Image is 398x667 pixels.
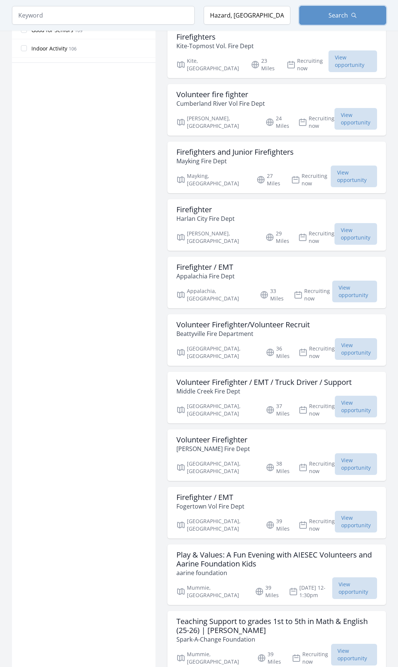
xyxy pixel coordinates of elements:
p: [PERSON_NAME], [GEOGRAPHIC_DATA] [176,115,256,130]
p: Recruiting now [287,57,328,72]
h3: Firefighters and Junior Firefighters [176,148,294,157]
span: View opportunity [332,281,377,302]
span: View opportunity [328,50,377,72]
p: Beattyville Fire Department [176,329,310,338]
p: 39 Miles [255,584,280,599]
a: Volunteer Firefighter / EMT / Truck Driver / Support Middle Creek Fire Dept [GEOGRAPHIC_DATA], [G... [167,372,386,423]
p: Harlan City Fire Dept [176,214,235,223]
span: View opportunity [331,644,377,666]
p: Cumberland River Vol Fire Dept [176,99,265,108]
p: Recruiting now [299,345,335,360]
input: Indoor Activity 106 [21,45,27,51]
p: 38 Miles [266,460,290,475]
a: Firefighter / EMT Fogertown Vol Fire Dept [GEOGRAPHIC_DATA], [GEOGRAPHIC_DATA] 39 Miles Recruitin... [167,487,386,538]
p: [GEOGRAPHIC_DATA], [GEOGRAPHIC_DATA] [176,402,257,417]
a: Firefighters Kite-Topmost Vol. Fire Dept Kite, [GEOGRAPHIC_DATA] 23 Miles Recruiting now View opp... [167,27,386,78]
p: Recruiting now [292,651,331,666]
h3: Teaching Support to grades 1st to 5th in Math & English (25-26) | [PERSON_NAME] [176,617,377,635]
h3: Play & Values: A Fun Evening with AIESEC Volunteers and Aarine Foundation Kids [176,550,377,568]
h3: Firefighters [176,33,254,41]
a: Firefighter Harlan City Fire Dept [PERSON_NAME], [GEOGRAPHIC_DATA] 29 Miles Recruiting now View o... [167,199,386,251]
p: Middle Creek Fire Dept [176,387,352,396]
h3: Volunteer Firefighter [176,435,250,444]
h3: Firefighter / EMT [176,263,235,272]
p: 36 Miles [266,345,290,360]
p: [GEOGRAPHIC_DATA], [GEOGRAPHIC_DATA] [176,345,257,360]
h3: Volunteer fire fighter [176,90,265,99]
p: Recruiting now [299,460,335,475]
span: Search [328,11,348,20]
span: View opportunity [334,223,377,245]
p: Kite, [GEOGRAPHIC_DATA] [176,57,242,72]
p: 33 Miles [260,287,285,302]
span: View opportunity [335,338,377,360]
a: Volunteer Firefighter [PERSON_NAME] Fire Dept [GEOGRAPHIC_DATA], [GEOGRAPHIC_DATA] 38 Miles Recru... [167,429,386,481]
p: 27 Miles [256,172,282,187]
p: Fogertown Vol Fire Dept [176,502,244,511]
p: Appalachia, [GEOGRAPHIC_DATA] [176,287,251,302]
a: Firefighters and Junior Firefighters Mayking Fire Dept Mayking, [GEOGRAPHIC_DATA] 27 Miles Recrui... [167,142,386,193]
p: Mummie, [GEOGRAPHIC_DATA] [176,651,248,666]
p: 23 Miles [251,57,278,72]
a: Volunteer fire fighter Cumberland River Vol Fire Dept [PERSON_NAME], [GEOGRAPHIC_DATA] 24 Miles R... [167,84,386,136]
span: View opportunity [334,108,377,130]
p: Appalachia Fire Dept [176,272,235,281]
p: 39 Miles [257,651,283,666]
a: Play & Values: A Fun Evening with AIESEC Volunteers and Aarine Foundation Kids aarine foundation ... [167,544,386,605]
p: Mayking Fire Dept [176,157,294,166]
p: Kite-Topmost Vol. Fire Dept [176,41,254,50]
span: View opportunity [332,577,377,599]
p: Recruiting now [291,172,331,187]
input: Keyword [12,6,195,25]
p: aarine foundation [176,568,377,577]
a: Volunteer Firefighter/Volunteer Recruit Beattyville Fire Department [GEOGRAPHIC_DATA], [GEOGRAPHI... [167,314,386,366]
p: 39 Miles [266,518,290,532]
p: [PERSON_NAME] Fire Dept [176,444,250,453]
p: [GEOGRAPHIC_DATA], [GEOGRAPHIC_DATA] [176,518,257,532]
span: View opportunity [335,511,377,532]
p: Mummie, [GEOGRAPHIC_DATA] [176,584,246,599]
a: Firefighter / EMT Appalachia Fire Dept Appalachia, [GEOGRAPHIC_DATA] 33 Miles Recruiting now View... [167,257,386,308]
span: View opportunity [331,166,377,187]
p: 24 Miles [265,115,289,130]
h3: Firefighter [176,205,235,214]
p: 29 Miles [265,230,289,245]
p: Recruiting now [299,518,335,532]
button: Search [299,6,386,25]
p: [PERSON_NAME], [GEOGRAPHIC_DATA] [176,230,256,245]
p: Mayking, [GEOGRAPHIC_DATA] [176,172,247,187]
p: Spark-A-Change Foundation [176,635,377,644]
h3: Volunteer Firefighter / EMT / Truck Driver / Support [176,378,352,387]
p: Recruiting now [299,402,335,417]
p: Recruiting now [294,287,332,302]
p: [DATE] 12-1:30pm [289,584,333,599]
h3: Volunteer Firefighter/Volunteer Recruit [176,320,310,329]
h3: Firefighter / EMT [176,493,244,502]
span: View opportunity [335,396,377,417]
span: 106 [69,46,77,52]
p: Recruiting now [298,115,334,130]
span: View opportunity [335,453,377,475]
p: 37 Miles [266,402,290,417]
p: [GEOGRAPHIC_DATA], [GEOGRAPHIC_DATA] [176,460,257,475]
span: Indoor Activity [31,45,67,52]
input: Location [204,6,290,25]
p: Recruiting now [298,230,334,245]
